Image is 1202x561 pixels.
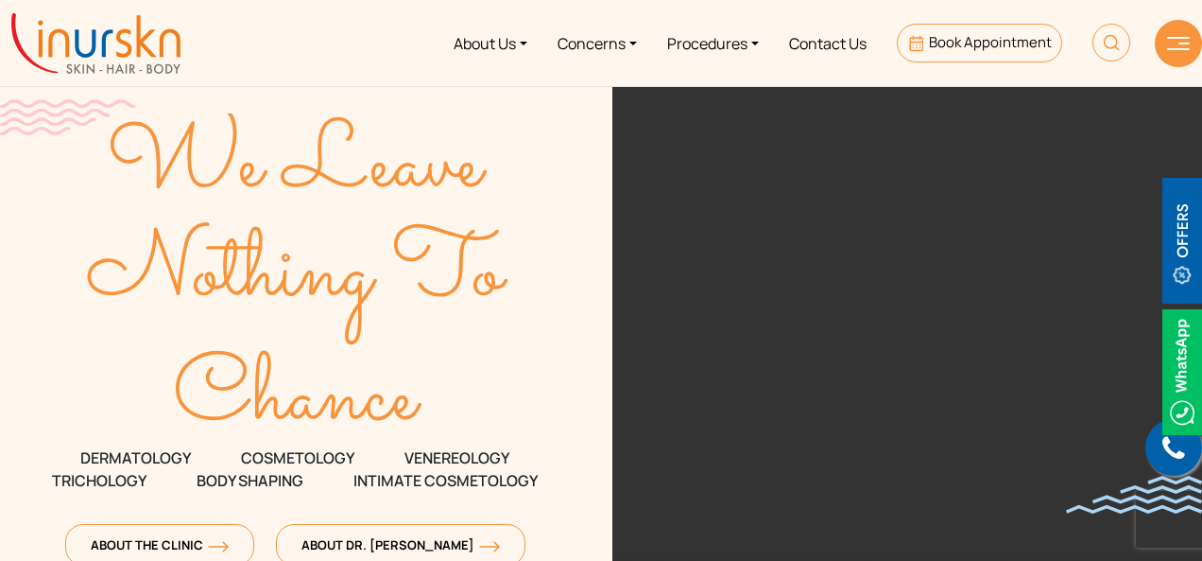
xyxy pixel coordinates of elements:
a: Concerns [542,8,652,79]
span: About The Clinic [91,536,229,553]
text: We Leave [107,96,489,236]
span: About Dr. [PERSON_NAME] [301,536,500,553]
img: offerBt [1162,178,1202,304]
a: About Us [438,8,542,79]
img: bluewave [1066,476,1202,514]
img: orange-arrow [479,541,500,552]
text: Chance [173,330,422,469]
img: HeaderSearch [1092,24,1130,61]
a: Procedures [652,8,774,79]
img: orange-arrow [208,541,229,552]
span: DERMATOLOGY [80,447,191,469]
img: Whatsappicon [1162,309,1202,435]
span: VENEREOLOGY [404,447,509,469]
span: Book Appointment [929,32,1052,52]
a: Whatsappicon [1162,359,1202,380]
a: Book Appointment [897,24,1062,62]
span: TRICHOLOGY [52,469,146,492]
img: hamLine.svg [1167,37,1190,50]
text: Nothing To [86,205,509,345]
span: Intimate Cosmetology [353,469,538,492]
img: inurskn-logo [11,13,180,74]
span: COSMETOLOGY [241,447,354,469]
a: Contact Us [774,8,882,79]
span: Body Shaping [197,469,303,492]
